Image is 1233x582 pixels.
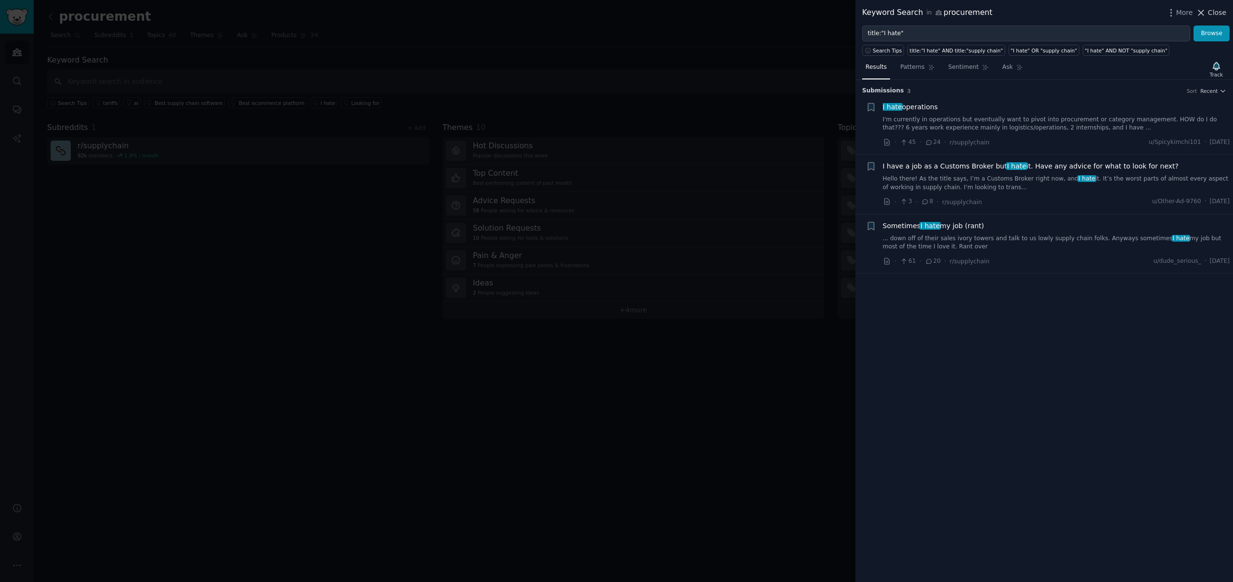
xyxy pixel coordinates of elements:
[944,137,946,147] span: ·
[883,221,984,231] span: Sometimes my job (rant)
[926,9,931,17] span: in
[1083,45,1169,56] a: "I hate" AND NOT "supply chain"
[919,222,941,230] span: I hate
[883,102,938,112] span: operations
[1009,45,1079,56] a: "I hate" OR "supply chain"
[900,257,916,266] span: 61
[942,199,982,206] span: r/supplychain
[1200,88,1226,94] button: Recent
[900,197,912,206] span: 3
[883,161,1179,171] a: I have a job as a Customs Broker butI hateit. Have any advice for what to look for next?
[1205,257,1207,266] span: ·
[1207,59,1226,79] button: Track
[862,87,904,95] span: Submission s
[862,60,890,79] a: Results
[948,63,979,72] span: Sentiment
[866,63,887,72] span: Results
[862,26,1190,42] input: Try a keyword related to your business
[1077,175,1096,182] span: I hate
[862,7,992,19] div: Keyword Search procurement
[999,60,1026,79] a: Ask
[1152,197,1201,206] span: u/Other-Ad-9760
[897,60,938,79] a: Patterns
[1205,197,1207,206] span: ·
[1006,162,1027,170] span: I hate
[1210,138,1230,147] span: [DATE]
[894,137,896,147] span: ·
[883,234,1230,251] a: ... down off of their sales ivory towers and talk to us lowly supply chain folks. Anyways sometim...
[894,197,896,207] span: ·
[883,102,938,112] a: I hateoperations
[873,47,902,54] span: Search Tips
[882,103,903,111] span: I hate
[1172,235,1191,242] span: I hate
[1200,88,1218,94] span: Recent
[1187,88,1197,94] div: Sort
[883,161,1179,171] span: I have a job as a Customs Broker but it. Have any advice for what to look for next?
[900,63,924,72] span: Patterns
[925,138,941,147] span: 24
[919,256,921,266] span: ·
[1154,257,1201,266] span: u/dude_serious_
[1010,47,1077,54] div: "I hate" OR "supply chain"
[945,60,992,79] a: Sentiment
[944,256,946,266] span: ·
[1194,26,1230,42] button: Browse
[910,47,1003,54] div: title:"I hate" AND title:"supply chain"
[1196,8,1226,18] button: Close
[900,138,916,147] span: 45
[1002,63,1013,72] span: Ask
[1210,71,1223,78] div: Track
[894,256,896,266] span: ·
[1166,8,1193,18] button: More
[950,258,990,265] span: r/supplychain
[1149,138,1201,147] span: u/Spicykimchi101
[907,88,911,94] span: 3
[937,197,939,207] span: ·
[862,45,904,56] button: Search Tips
[919,137,921,147] span: ·
[916,197,918,207] span: ·
[950,139,990,146] span: r/supplychain
[1205,138,1207,147] span: ·
[925,257,941,266] span: 20
[883,175,1230,192] a: Hello there! As the title says, I’m a Customs Broker right now, andI hateit. It’s the worst parts...
[1210,257,1230,266] span: [DATE]
[1208,8,1226,18] span: Close
[921,197,933,206] span: 8
[1085,47,1167,54] div: "I hate" AND NOT "supply chain"
[1176,8,1193,18] span: More
[907,45,1005,56] a: title:"I hate" AND title:"supply chain"
[883,221,984,231] a: SometimesI hatemy job (rant)
[1210,197,1230,206] span: [DATE]
[883,116,1230,132] a: I'm currently in operations but eventually want to pivot into procurement or category management....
